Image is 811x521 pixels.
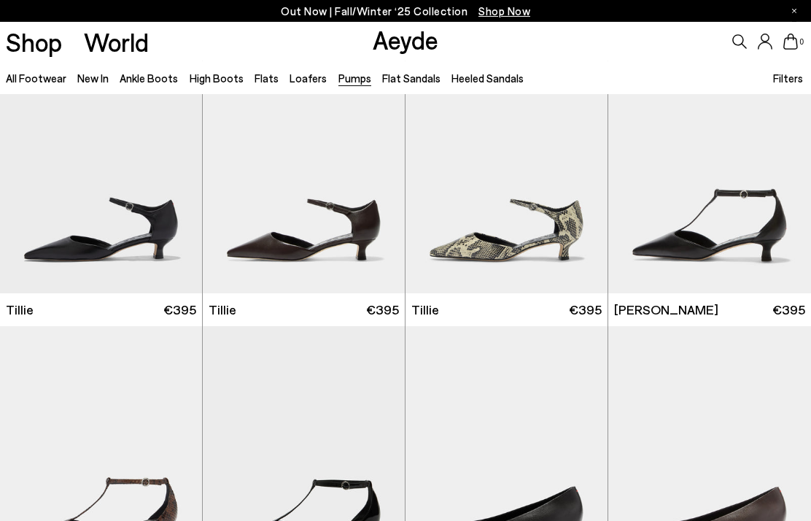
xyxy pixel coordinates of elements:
a: Flats [255,72,279,85]
span: Filters [773,72,803,85]
span: 0 [798,38,805,46]
a: New In [77,72,109,85]
a: Pumps [338,72,371,85]
a: Tillie €395 [405,293,608,326]
a: Tillie €395 [203,293,405,326]
span: €395 [163,301,196,319]
a: Shop [6,29,62,55]
a: 0 [783,34,798,50]
a: All Footwear [6,72,66,85]
a: World [84,29,149,55]
a: Ankle Boots [120,72,178,85]
span: Tillie [6,301,34,319]
a: High Boots [190,72,244,85]
span: Tillie [411,301,439,319]
a: Heeled Sandals [451,72,524,85]
p: Out Now | Fall/Winter ‘25 Collection [281,2,530,20]
img: Tillie Ankle Strap Pumps [203,39,405,294]
span: Navigate to /collections/new-in [478,4,530,18]
span: €395 [772,301,805,319]
span: [PERSON_NAME] [614,301,718,319]
a: Flat Sandals [382,72,441,85]
img: Liz T-Bar Pumps [608,39,811,294]
a: Loafers [290,72,327,85]
img: Tillie Ankle Strap Pumps [405,39,608,294]
span: €395 [366,301,399,319]
span: €395 [569,301,602,319]
a: Aeyde [373,24,438,55]
span: Tillie [209,301,236,319]
a: [PERSON_NAME] €395 [608,293,811,326]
